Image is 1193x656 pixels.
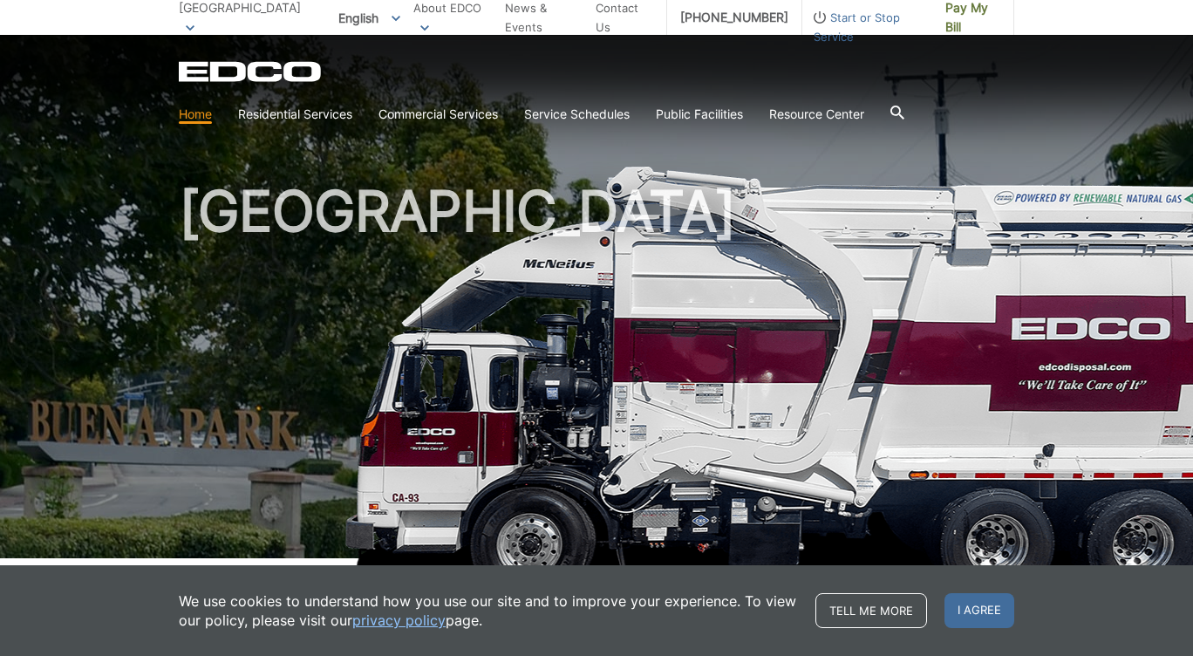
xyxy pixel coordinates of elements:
a: Commercial Services [378,105,498,124]
a: Residential Services [238,105,352,124]
span: I agree [944,593,1014,628]
a: Public Facilities [656,105,743,124]
a: Tell me more [815,593,927,628]
a: Service Schedules [524,105,630,124]
span: English [325,3,413,32]
a: EDCD logo. Return to the homepage. [179,61,324,82]
a: Resource Center [769,105,864,124]
a: privacy policy [352,611,446,630]
a: Home [179,105,212,124]
p: We use cookies to understand how you use our site and to improve your experience. To view our pol... [179,591,798,630]
h1: [GEOGRAPHIC_DATA] [179,183,1014,566]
